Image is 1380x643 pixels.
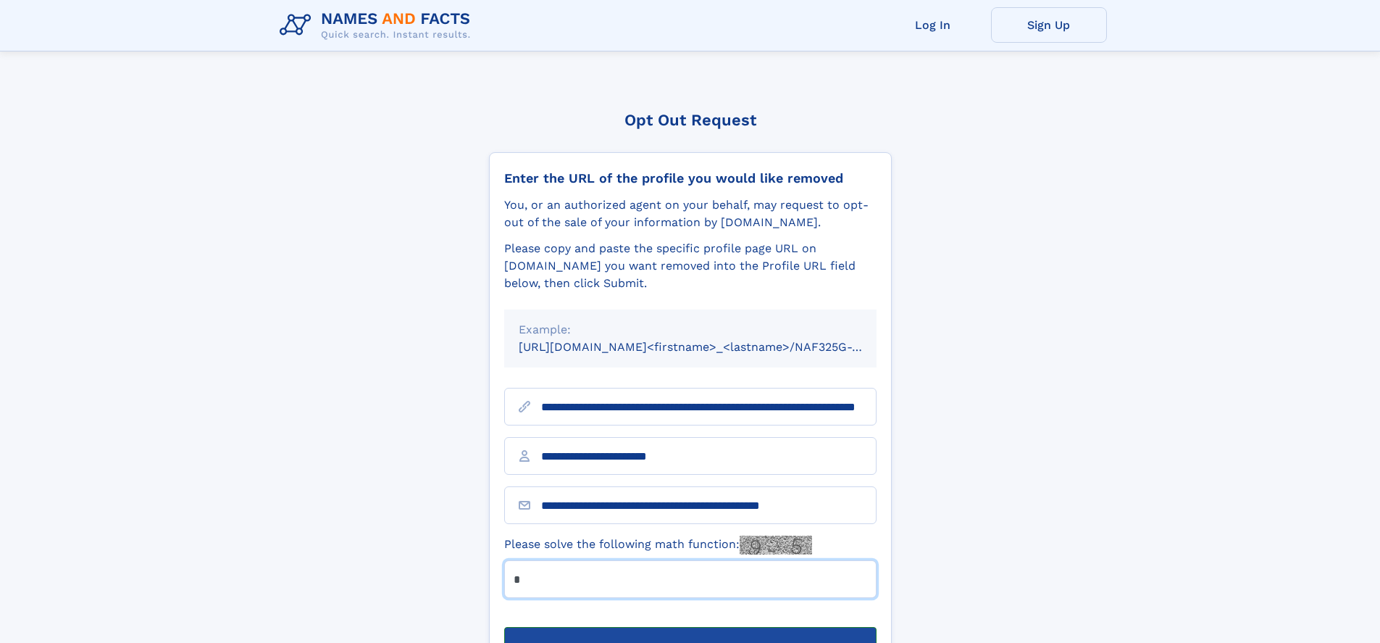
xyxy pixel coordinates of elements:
img: Logo Names and Facts [274,6,482,45]
div: You, or an authorized agent on your behalf, may request to opt-out of the sale of your informatio... [504,196,877,231]
div: Opt Out Request [489,111,892,129]
small: [URL][DOMAIN_NAME]<firstname>_<lastname>/NAF325G-xxxxxxxx [519,340,904,354]
label: Please solve the following math function: [504,536,812,555]
div: Please copy and paste the specific profile page URL on [DOMAIN_NAME] you want removed into the Pr... [504,240,877,292]
a: Sign Up [991,7,1107,43]
div: Example: [519,321,862,339]
a: Log In [875,7,991,43]
div: Enter the URL of the profile you would like removed [504,170,877,186]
